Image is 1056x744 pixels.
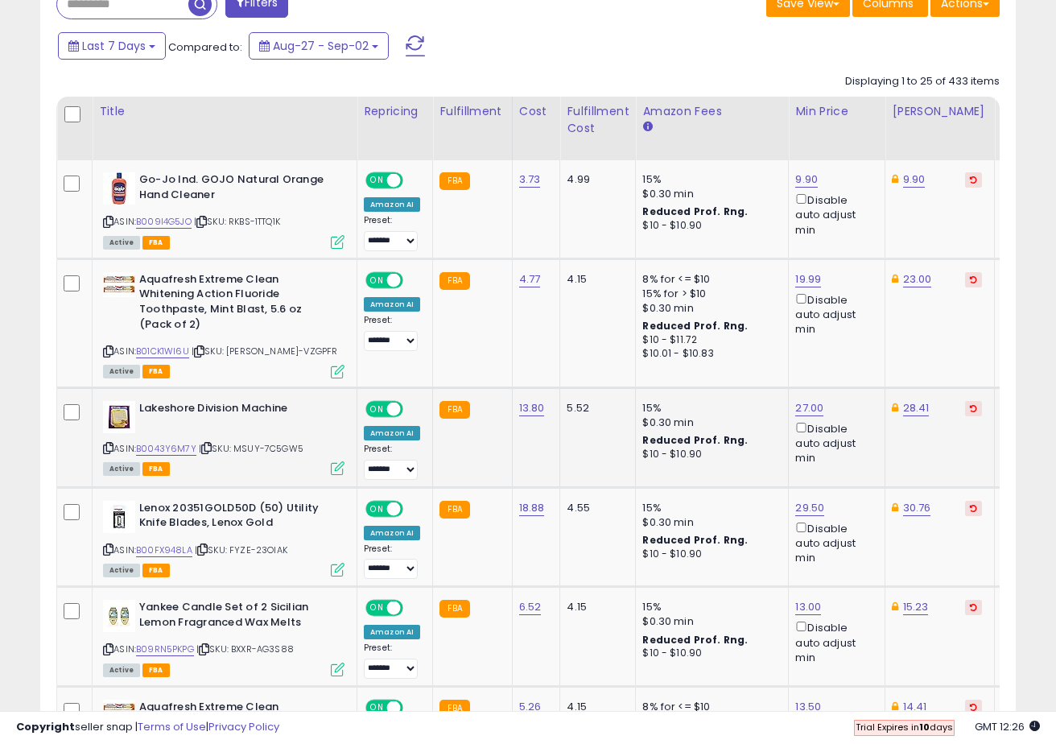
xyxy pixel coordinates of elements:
span: | SKU: RKBS-1TTQ1K [194,215,280,228]
div: Amazon AI [364,625,420,639]
div: Amazon AI [364,526,420,540]
div: ASIN: [103,501,344,576]
a: Privacy Policy [208,719,279,734]
div: ASIN: [103,401,344,474]
b: Lakeshore Division Machine [139,401,335,420]
b: Aquafresh Extreme Clean Whitening Action Fluoride Toothpaste, Mint Blast, 5.6 oz (Pack of 2) [139,272,335,336]
span: Compared to: [168,39,242,55]
a: 28.41 [903,400,930,416]
b: Yankee Candle Set of 2 Sicilian Lemon Fragranced Wax Melts [139,600,335,634]
div: $10 - $10.90 [642,448,776,461]
div: 15% [642,600,776,614]
span: | SKU: FYZE-23OIAK [195,544,287,556]
div: Amazon AI [364,426,420,440]
small: Amazon Fees. [642,120,652,134]
div: 4.15 [567,272,623,287]
img: 41HmHUPoQjL._SL40_.jpg [103,272,135,297]
a: Terms of Use [138,719,206,734]
div: Disable auto adjust min [795,291,872,337]
div: 15% [642,172,776,187]
div: seller snap | | [16,720,279,735]
a: 9.90 [903,172,926,188]
span: FBA [142,663,170,677]
span: ON [367,174,387,188]
a: 13.00 [795,599,821,615]
small: FBA [439,501,469,519]
span: 2025-09-10 12:26 GMT [975,719,1040,734]
span: Trial Expires in days [856,721,953,734]
span: OFF [401,273,427,287]
img: 41gfmcNNgkL._SL40_.jpg [103,172,135,205]
div: 8% for <= $10 [642,272,776,287]
a: 15.23 [903,599,929,615]
b: Go-Jo Ind. GOJO Natural Orange Hand Cleaner [139,172,335,206]
b: Reduced Prof. Rng. [642,319,748,333]
div: $10.01 - $10.83 [642,347,776,361]
span: ON [367,601,387,615]
img: 41JP7Bvf9TL._SL40_.jpg [103,600,135,632]
div: $0.30 min [642,301,776,316]
a: B009I4G5JO [136,215,192,229]
span: All listings currently available for purchase on Amazon [103,365,140,378]
div: 15% [642,401,776,415]
div: Preset: [364,215,420,251]
b: 10 [919,721,930,734]
div: Disable auto adjust min [795,618,872,665]
a: 13.80 [519,400,545,416]
div: Repricing [364,103,426,120]
a: 29.50 [795,500,824,516]
span: All listings currently available for purchase on Amazon [103,663,140,677]
div: Displaying 1 to 25 of 433 items [845,74,1000,89]
a: 4.77 [519,271,541,287]
div: $0.30 min [642,415,776,430]
div: $10 - $11.72 [642,333,776,347]
a: 6.52 [519,599,542,615]
a: B09RN5PKPG [136,643,194,656]
span: Aug-27 - Sep-02 [273,38,369,54]
div: $0.30 min [642,515,776,530]
div: 15% for > $10 [642,287,776,301]
a: 27.00 [795,400,823,416]
span: | SKU: MSUY-7C5GW5 [199,442,303,455]
div: ASIN: [103,600,344,675]
div: $10 - $10.90 [642,548,776,561]
a: B0043Y6M7Y [136,442,196,456]
small: FBA [439,172,469,190]
b: Lenox 20351GOLD50D (50) Utility Knife Blades, Lenox Gold [139,501,335,535]
img: 51xHR5ADf+L._SL40_.jpg [103,401,135,433]
a: B00FX948LA [136,544,192,557]
div: Title [99,103,350,120]
b: Reduced Prof. Rng. [642,433,748,447]
div: ASIN: [103,272,344,377]
div: Preset: [364,444,420,480]
small: FBA [439,600,469,618]
img: 41UE3Bmd7jL._SL40_.jpg [103,501,135,533]
span: FBA [142,365,170,378]
div: 4.15 [567,600,623,614]
a: 9.90 [795,172,818,188]
strong: Copyright [16,719,75,734]
span: All listings currently available for purchase on Amazon [103,236,140,250]
span: OFF [401,402,427,415]
div: 15% [642,501,776,515]
div: Amazon AI [364,297,420,312]
small: FBA [439,272,469,290]
div: 4.99 [567,172,623,187]
a: 19.99 [795,271,821,287]
span: | SKU: [PERSON_NAME]-VZGPFR [192,345,338,358]
span: ON [367,402,387,415]
a: 30.76 [903,500,931,516]
span: OFF [401,601,427,615]
b: Reduced Prof. Rng. [642,633,748,647]
div: Fulfillment Cost [567,103,629,137]
div: $0.30 min [642,187,776,201]
div: Preset: [364,544,420,580]
div: Preset: [364,315,420,351]
div: Amazon Fees [642,103,782,120]
span: ON [367,273,387,287]
span: All listings currently available for purchase on Amazon [103,462,140,476]
div: Disable auto adjust min [795,191,872,238]
b: Reduced Prof. Rng. [642,205,748,218]
div: $10 - $10.90 [642,647,776,660]
span: OFF [401,174,427,188]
